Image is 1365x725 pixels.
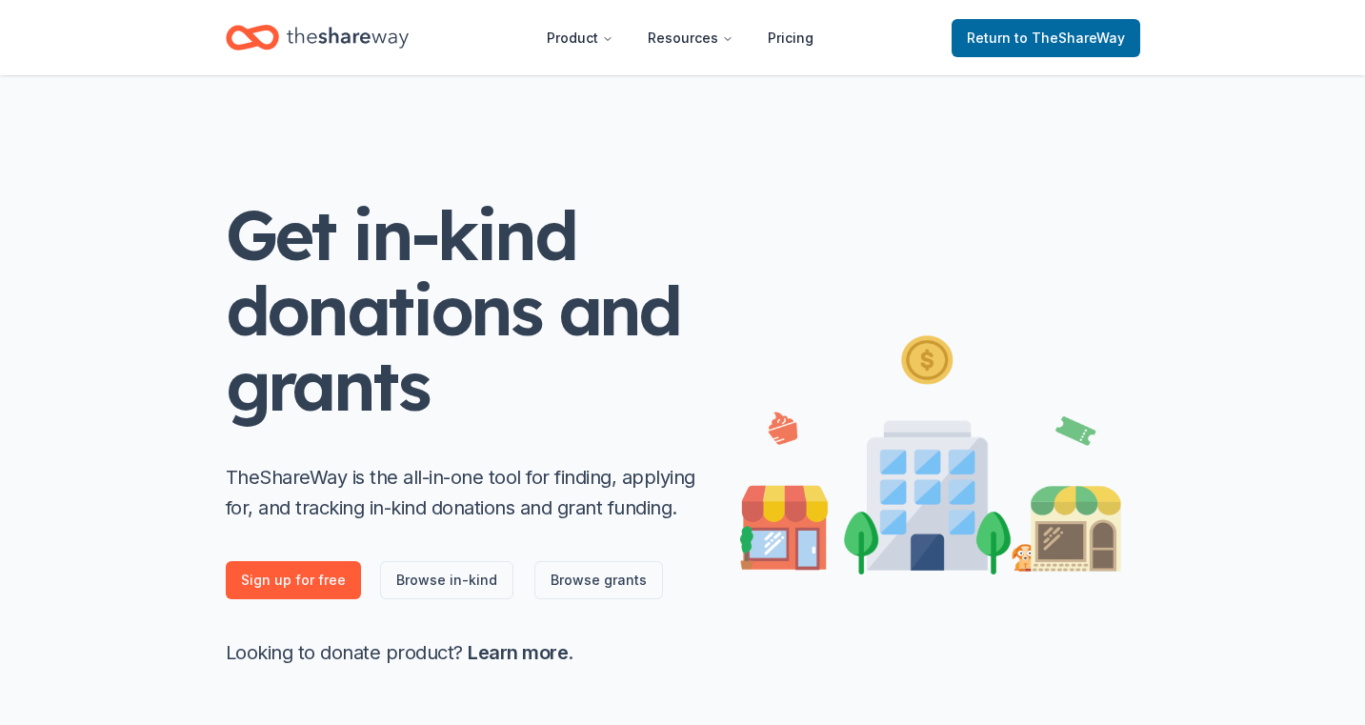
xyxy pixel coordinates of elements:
img: Illustration for landing page [740,328,1121,574]
a: Home [226,15,409,60]
p: Looking to donate product? . [226,637,702,668]
h1: Get in-kind donations and grants [226,197,702,424]
span: to TheShareWay [1014,30,1125,46]
nav: Main [532,15,829,60]
button: Product [532,19,629,57]
button: Resources [632,19,749,57]
a: Sign up for free [226,561,361,599]
a: Returnto TheShareWay [952,19,1140,57]
a: Browse in-kind [380,561,513,599]
a: Browse grants [534,561,663,599]
a: Learn more [468,641,568,664]
p: TheShareWay is the all-in-one tool for finding, applying for, and tracking in-kind donations and ... [226,462,702,523]
a: Pricing [753,19,829,57]
span: Return [967,27,1125,50]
